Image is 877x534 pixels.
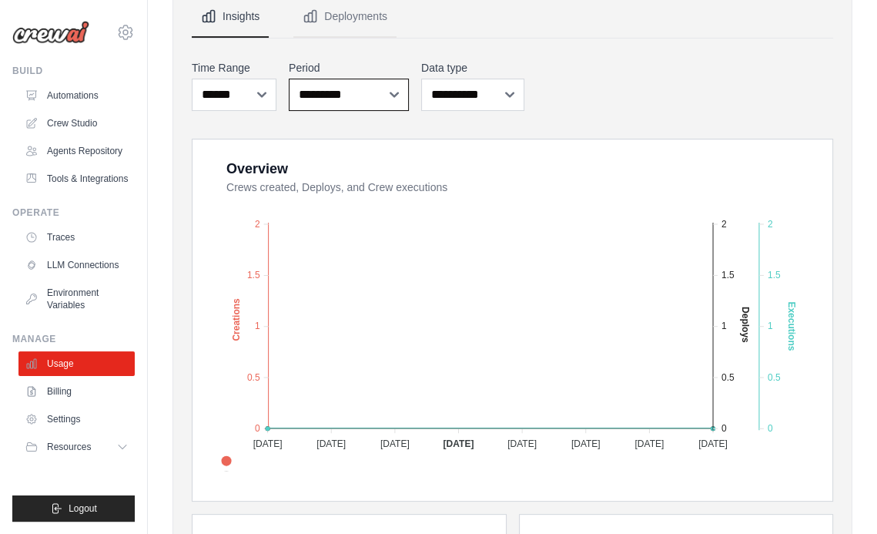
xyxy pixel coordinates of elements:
a: LLM Connections [18,253,135,277]
div: Manage [12,333,135,345]
label: Time Range [192,60,276,76]
dt: Crews created, Deploys, and Crew executions [226,180,814,195]
tspan: [DATE] [634,438,664,449]
a: Tools & Integrations [18,166,135,191]
tspan: [DATE] [571,438,601,449]
text: Executions [786,301,797,351]
a: Traces [18,225,135,250]
tspan: 2 [768,218,773,229]
a: Usage [18,351,135,376]
tspan: 0.5 [721,371,735,382]
a: Crew Studio [18,111,135,136]
tspan: 1.5 [768,270,781,280]
img: Logo [12,21,89,44]
tspan: 1.5 [721,270,735,280]
div: Overview [226,158,288,180]
tspan: [DATE] [380,438,410,449]
tspan: [DATE] [316,438,346,449]
tspan: 2 [255,218,260,229]
tspan: 0 [255,422,260,433]
div: Build [12,65,135,77]
div: Operate [12,207,135,219]
tspan: 1.5 [247,270,260,280]
tspan: [DATE] [507,438,537,449]
a: Settings [18,407,135,432]
tspan: 0.5 [247,371,260,382]
tspan: [DATE] [253,438,283,449]
a: Agents Repository [18,139,135,163]
text: Deploys [740,307,751,343]
tspan: [DATE] [698,438,728,449]
a: Automations [18,83,135,108]
tspan: 0 [768,422,773,433]
tspan: 2 [721,218,727,229]
tspan: 1 [255,321,260,331]
span: Resources [47,441,91,453]
a: Environment Variables [18,280,135,317]
label: Period [289,60,409,76]
button: Logout [12,495,135,522]
button: Resources [18,435,135,459]
tspan: 1 [768,321,773,331]
label: Data type [421,60,524,76]
text: Creations [231,297,242,341]
tspan: 0.5 [768,371,781,382]
tspan: [DATE] [444,438,474,449]
tspan: 1 [721,321,727,331]
a: Billing [18,379,135,404]
tspan: 0 [721,422,727,433]
span: Logout [69,502,97,515]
